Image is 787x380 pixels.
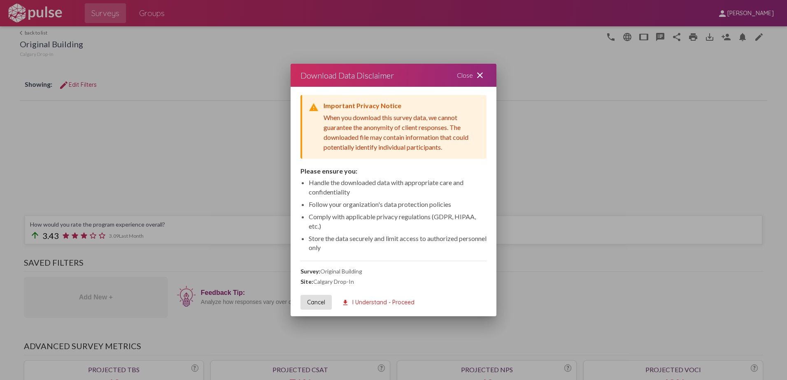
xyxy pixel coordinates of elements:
button: Cancel [300,295,332,310]
mat-icon: close [475,70,485,80]
li: Store the data securely and limit access to authorized personnel only [309,234,487,253]
span: Cancel [307,299,325,306]
button: I Understand - Proceed [335,295,421,310]
mat-icon: download [342,299,349,306]
div: Important Privacy Notice [324,102,480,109]
li: Follow your organization's data protection policies [309,200,487,209]
strong: Site: [300,278,313,285]
div: Calgary Drop-In [300,278,487,285]
span: I Understand - Proceed [342,299,414,306]
div: Original Building [300,268,487,275]
strong: Survey: [300,268,320,275]
div: Download Data Disclaimer [300,69,394,82]
div: Please ensure you: [300,167,487,175]
li: Comply with applicable privacy regulations (GDPR, HIPAA, etc.) [309,212,487,231]
div: When you download this survey data, we cannot guarantee the anonymity of client responses. The do... [324,113,480,152]
div: Close [447,64,496,87]
mat-icon: warning [309,102,319,112]
li: Handle the downloaded data with appropriate care and confidentiality [309,178,487,197]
